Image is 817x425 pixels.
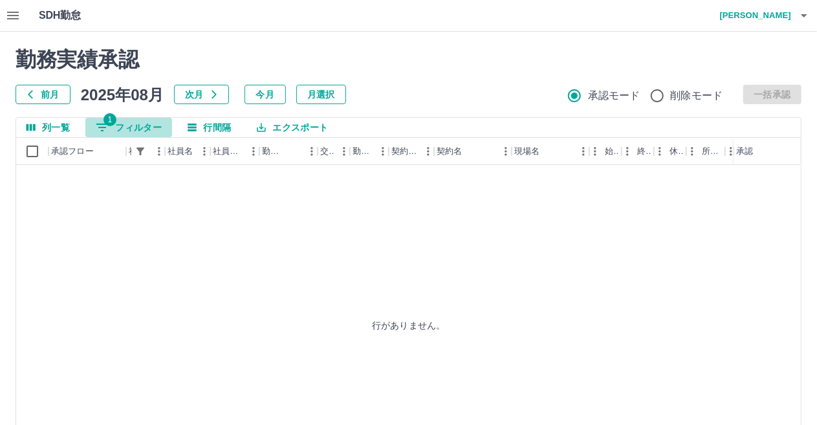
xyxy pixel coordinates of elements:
[49,138,126,165] div: 承認フロー
[16,85,71,104] button: 前月
[389,138,434,165] div: 契約コード
[296,85,346,104] button: 月選択
[496,142,516,161] button: メニュー
[51,138,94,165] div: 承認フロー
[165,138,210,165] div: 社員名
[302,142,321,161] button: メニュー
[16,47,801,72] h2: 勤務実績承認
[85,118,172,137] button: フィルター表示
[245,85,286,104] button: 今月
[334,142,354,161] button: メニュー
[284,142,302,160] button: ソート
[654,138,686,165] div: 休憩
[622,138,654,165] div: 終業
[213,138,244,165] div: 社員区分
[512,138,589,165] div: 現場名
[126,138,165,165] div: 社員番号
[637,138,651,165] div: 終業
[103,113,116,126] span: 1
[149,142,169,161] button: メニュー
[318,138,350,165] div: 交通費
[320,138,334,165] div: 交通費
[210,138,259,165] div: 社員区分
[350,138,389,165] div: 勤務区分
[174,85,229,104] button: 次月
[391,138,419,165] div: 契約コード
[736,138,753,165] div: 承認
[437,138,462,165] div: 契約名
[353,138,373,165] div: 勤務区分
[81,85,164,104] h5: 2025年08月
[671,88,723,104] span: 削除モード
[177,118,241,137] button: 行間隔
[262,138,284,165] div: 勤務日
[195,142,214,161] button: メニュー
[259,138,318,165] div: 勤務日
[373,142,393,161] button: メニュー
[131,142,149,160] button: フィルター表示
[419,142,438,161] button: メニュー
[244,142,263,161] button: メニュー
[131,142,149,160] div: 1件のフィルターを適用中
[734,138,801,165] div: 承認
[686,138,725,165] div: 所定開始
[605,138,619,165] div: 始業
[168,138,193,165] div: 社員名
[514,138,539,165] div: 現場名
[588,88,640,104] span: 承認モード
[670,138,684,165] div: 休憩
[434,138,512,165] div: 契約名
[702,138,723,165] div: 所定開始
[246,118,338,137] button: エクスポート
[589,138,622,165] div: 始業
[574,142,593,161] button: メニュー
[16,118,80,137] button: 列選択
